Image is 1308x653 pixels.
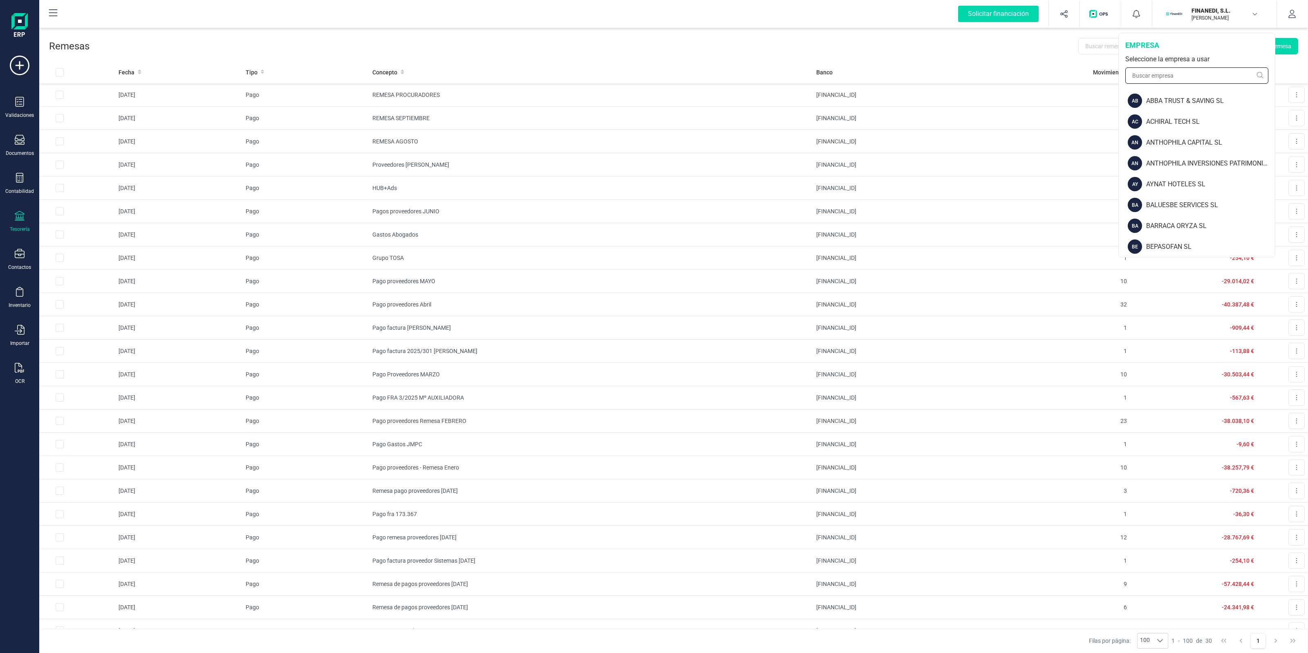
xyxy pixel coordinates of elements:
button: FIFINANEDI, S.L.[PERSON_NAME] [1162,1,1267,27]
button: Logo de OPS [1084,1,1116,27]
span: Pago [246,394,259,401]
td: [FINANCIAL_ID] [813,177,1003,200]
td: [DATE] [115,246,242,270]
button: Last Page [1285,633,1301,649]
td: REMESA SEPTIEMBRE [369,107,813,130]
span: Pago [246,278,259,284]
span: Pago [246,557,259,564]
td: [DATE] [115,83,242,107]
td: [FINANCIAL_ID] [813,223,1003,246]
div: Filas por página: [1089,633,1168,649]
td: Remesa de pagos proveedores [DATE] [369,596,813,619]
span: Pago [246,92,259,98]
td: [FINANCIAL_ID] [813,503,1003,526]
td: 1 [1003,340,1130,363]
div: empresa [1125,40,1268,51]
td: Gastos Abogados [369,223,813,246]
div: Importar [10,340,29,347]
td: 4 [1003,130,1130,153]
td: 5 [1003,83,1130,107]
div: Row Selected 92bf2747-9e9c-4c2a-8c28-7cc9be8ca4ab [56,230,64,239]
div: Contactos [8,264,31,271]
div: Row Selected 12cc743e-5d2b-4c27-bb96-108625a5a1b8 [56,440,64,448]
td: Pago proveedores Abril [369,293,813,316]
td: Pagos proveedores JUNIO [369,200,813,223]
div: Row Selected 53e3d674-fd20-492c-ad6a-71acc3a3fbfd [56,394,64,402]
td: 32 [1003,293,1130,316]
input: Buscar remesas [1078,38,1196,54]
td: 10 [1003,456,1130,479]
div: Row Selected b2ebb242-505b-4452-aeff-4138322085a5 [56,347,64,355]
div: Row Selected 4f25946d-d18a-4f1c-9000-7c2836b2025e [56,114,64,122]
img: FI [1165,5,1183,23]
td: Proveedores [PERSON_NAME] [369,153,813,177]
span: 1 [1171,637,1175,645]
span: 100 [1138,633,1152,648]
td: 1 [1003,386,1130,409]
span: -24.537,58 € [1222,627,1254,634]
td: REMESA AGOSTO [369,130,813,153]
td: Pago factura [PERSON_NAME] [369,316,813,340]
td: Pago fra 173.367 [369,503,813,526]
div: AYNAT HOTELES SL [1146,179,1275,189]
td: Pago proveedores Remesa FEBRERO [369,409,813,433]
td: [DATE] [115,479,242,503]
span: -57.428,44 € [1222,581,1254,587]
span: Pago [246,534,259,541]
td: Remesa pago proveedores [DATE] [369,479,813,503]
td: [DATE] [115,433,242,456]
td: [DATE] [115,456,242,479]
span: 100 [1183,637,1193,645]
div: AY [1128,177,1142,191]
td: [FINANCIAL_ID] [813,433,1003,456]
td: Pago Gastos JMPC [369,433,813,456]
span: Banco [816,68,833,76]
span: -29.014,02 € [1222,278,1254,284]
td: [DATE] [115,270,242,293]
div: Row Selected b888a813-5202-4237-baf5-1316fcb6b505 [56,137,64,145]
span: -36,30 € [1233,511,1254,517]
div: ANTHOPHILA INVERSIONES PATRIMONIALES SL [1146,159,1275,168]
div: Row Selected 483f66bd-1ffe-469a-9d7d-83632e46ca78 [56,603,64,611]
span: de [1196,637,1202,645]
div: BARRACA ORYZA SL [1146,221,1275,231]
td: [FINANCIAL_ID] [813,246,1003,270]
td: [DATE] [115,619,242,642]
div: Row Selected 82cba293-9e80-4c62-a3a6-0117e232998d [56,254,64,262]
td: [DATE] [115,130,242,153]
div: Row Selected 6ab230e4-2d88-453f-ba7b-9c56afb0e373 [56,277,64,285]
div: AB [1128,94,1142,108]
span: -113,88 € [1230,348,1254,354]
div: Row Selected 326d3ca9-4a4f-46a7-a0d9-110d2335a5f4 [56,207,64,215]
td: 10 [1003,363,1130,386]
td: 2 [1003,177,1130,200]
span: Pago [246,604,259,611]
td: 12 [1003,526,1130,549]
span: Pago [246,348,259,354]
td: [FINANCIAL_ID] [813,619,1003,642]
div: Solicitar financiación [958,6,1039,22]
td: [DATE] [115,153,242,177]
span: -720,36 € [1230,488,1254,494]
td: [FINANCIAL_ID] [813,107,1003,130]
td: [DATE] [115,293,242,316]
td: [DATE] [115,223,242,246]
div: Row Selected 8309771c-5d74-4de1-b4b6-b43a01b19ea5 [56,557,64,565]
td: [DATE] [115,363,242,386]
td: [FINANCIAL_ID] [813,83,1003,107]
img: Logo Finanedi [11,13,28,39]
td: [DATE] [115,200,242,223]
td: 19 [1003,107,1130,130]
span: -30.503,44 € [1222,371,1254,378]
span: Pago [246,324,259,331]
input: Buscar empresa [1125,67,1268,84]
td: 23 [1003,409,1130,433]
span: -567,63 € [1230,394,1254,401]
td: 6 [1003,619,1130,642]
td: Pago remesa proveedores [DATE] [369,526,813,549]
div: Tesorería [10,226,30,233]
span: Pago [246,231,259,238]
button: First Page [1216,633,1232,649]
div: Row Selected 4e12d9fb-e5e7-42e4-8b62-c913c0b090bd [56,487,64,495]
td: [FINANCIAL_ID] [813,596,1003,619]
